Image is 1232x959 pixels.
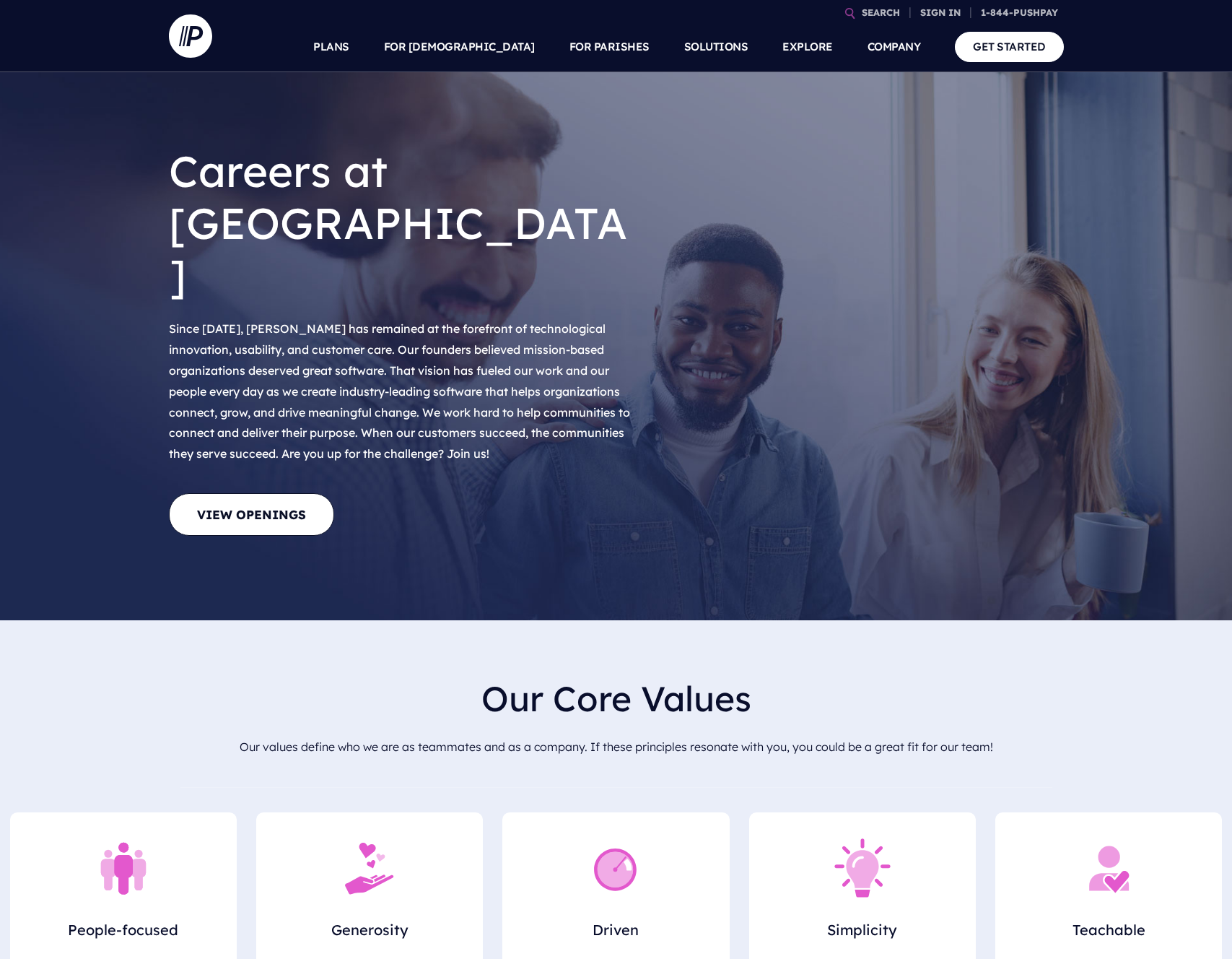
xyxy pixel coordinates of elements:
a: FOR [DEMOGRAPHIC_DATA] [384,22,535,72]
h3: Simplicity [771,918,954,954]
h3: People-focused [32,918,215,954]
img: Icon_Giving_Increase_Above_and_Beyond_Red-1 [333,812,406,906]
img: Icon_Driven_White [580,812,652,906]
img: Icon-Pink_Simplicity-77 [826,812,899,906]
a: SOLUTIONS [684,22,748,72]
h1: Careers at [GEOGRAPHIC_DATA] [169,134,638,313]
a: PLANS [313,22,349,72]
a: EXPLORE [782,22,833,72]
h3: Teachable [1017,918,1200,954]
img: Icon_Attendance_Check-In_White [1072,812,1145,906]
a: GET STARTED [955,32,1064,61]
h3: Driven [524,918,707,954]
a: COMPANY [868,22,921,72]
p: Our values define who we are as teammates and as a company. If these principles resonate with you... [180,731,1052,763]
a: FOR PARISHES [569,22,650,72]
span: Since [DATE], [PERSON_NAME] has remained at the forefront of technological innovation, usability,... [169,321,630,461]
h2: Our Core Values [180,667,1052,731]
a: View Openings [169,493,334,536]
h3: Generosity [278,918,461,954]
img: Icon_People_First_Red-1 [87,812,160,906]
